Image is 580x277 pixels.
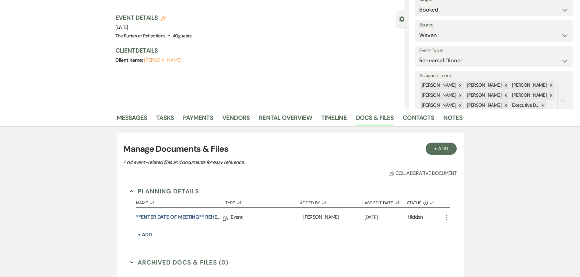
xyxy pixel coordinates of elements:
[222,113,250,126] a: Vendors
[117,113,147,126] a: Messages
[419,46,568,55] label: Event Type:
[443,113,462,126] a: Notes
[144,58,182,63] button: [PERSON_NAME]
[419,21,568,29] label: Source:
[465,91,502,100] div: [PERSON_NAME]
[115,13,192,22] h3: Event Details
[136,213,223,223] a: **ENTER DATE OF MEETING** REHEARSAL BRUNCH Details
[420,91,457,100] div: [PERSON_NAME]
[389,170,456,177] span: Collaborative document
[510,91,548,100] div: [PERSON_NAME]
[115,57,144,63] span: Client name:
[465,101,502,110] div: [PERSON_NAME]
[408,213,423,223] div: Hidden
[364,213,408,221] p: [DATE]
[419,71,568,80] label: Assigned Users:
[399,16,405,22] button: Close lead details
[420,101,457,110] div: [PERSON_NAME]
[225,196,300,207] button: Type
[465,81,502,90] div: [PERSON_NAME]
[356,113,394,126] a: Docs & Files
[300,196,362,207] button: Added By
[510,101,539,110] div: Executive DJ
[407,201,422,205] span: Status
[130,187,199,196] button: Planning Details
[403,113,434,126] a: Contacts
[115,46,400,55] h3: Client Details
[426,143,457,155] button: + Add
[115,33,166,39] span: The Buttes at Reflections
[303,208,364,229] div: [PERSON_NAME]
[123,143,456,155] h3: Manage Documents & Files
[123,158,336,166] p: Add event–related files and documents for easy reference.
[183,113,213,126] a: Payments
[420,81,457,90] div: [PERSON_NAME]
[362,196,407,207] button: Last Edit Date
[136,230,154,239] button: + Add
[407,196,443,207] button: Status
[510,81,548,90] div: [PERSON_NAME]
[115,24,128,30] span: [DATE]
[173,33,192,39] span: 40 guests
[130,258,228,267] button: Archived Docs & Files (0)
[259,113,312,126] a: Rental Overview
[138,231,152,238] span: + Add
[231,208,303,229] div: Event
[321,113,347,126] a: Timeline
[136,196,225,207] button: Name
[156,113,174,126] a: Tasks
